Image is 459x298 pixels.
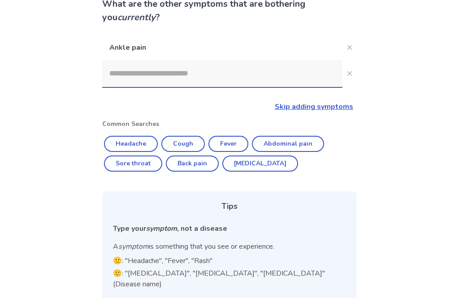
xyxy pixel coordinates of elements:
button: Abdominal pain [252,136,324,152]
div: Tips [113,200,346,212]
button: Back pain [166,155,219,172]
div: Type your , not a disease [113,223,346,234]
p: Common Searches [102,119,357,129]
input: Close [102,60,342,87]
button: [MEDICAL_DATA] [222,155,298,172]
p: 🙂: "Headache", "Fever", "Rash" [113,255,346,266]
button: Cough [161,136,205,152]
button: Fever [208,136,248,152]
button: Close [342,66,357,81]
i: currently [117,11,156,23]
button: Sore throat [104,155,162,172]
button: Close [342,40,357,55]
p: 🙁: "[MEDICAL_DATA]", "[MEDICAL_DATA]", "[MEDICAL_DATA]" (Disease name) [113,268,346,289]
p: A is something that you see or experience. [113,241,346,252]
i: symptom [118,242,149,251]
i: symptom [146,224,177,233]
button: Headache [104,136,158,152]
a: Skip adding symptoms [275,102,353,112]
p: Ankle pain [102,35,342,60]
